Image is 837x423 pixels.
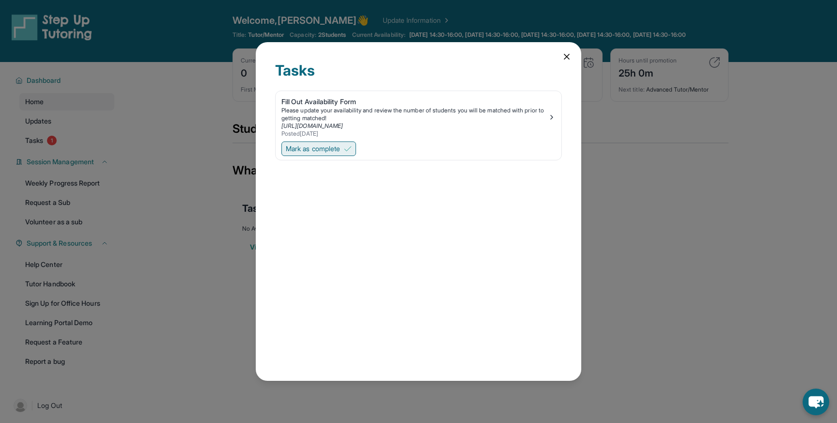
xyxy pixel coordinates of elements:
span: Mark as complete [286,144,340,154]
div: Fill Out Availability Form [281,97,548,107]
a: [URL][DOMAIN_NAME] [281,122,343,129]
img: Mark as complete [344,145,352,153]
button: chat-button [803,389,829,415]
div: Please update your availability and review the number of students you will be matched with prior ... [281,107,548,122]
button: Mark as complete [281,141,356,156]
div: Tasks [275,62,562,91]
a: Fill Out Availability FormPlease update your availability and review the number of students you w... [276,91,561,140]
div: Posted [DATE] [281,130,548,138]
